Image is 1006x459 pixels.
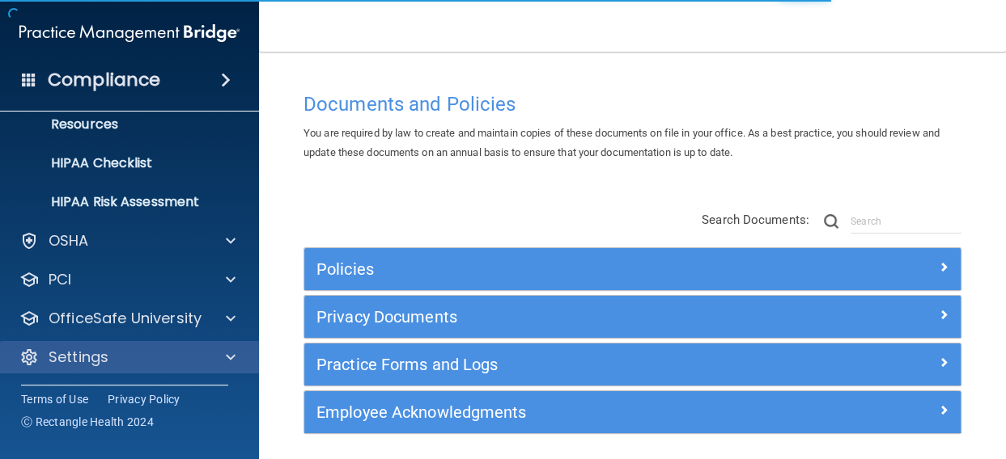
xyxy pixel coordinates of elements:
p: OSHA [49,231,89,251]
h4: Documents and Policies [303,94,961,115]
span: You are required by law to create and maintain copies of these documents on file in your office. ... [303,127,940,158]
p: PCI [49,270,71,289]
a: Terms of Use [21,391,88,407]
p: HIPAA Risk Assessment [11,194,231,210]
a: OSHA [19,231,236,251]
a: PCI [19,270,236,289]
h5: Practice Forms and Logs [316,356,784,373]
p: HIPAA Checklist [11,155,231,171]
a: Privacy Policy [108,391,180,407]
h4: Compliance [48,69,160,91]
input: Search [851,209,961,234]
a: Settings [19,347,236,367]
a: Employee Acknowledgments [316,399,949,425]
span: Ⓒ Rectangle Health 2024 [21,414,154,430]
p: Settings [49,347,108,367]
a: Practice Forms and Logs [316,352,949,377]
span: Search Documents: [702,213,809,227]
h5: Privacy Documents [316,308,784,326]
a: OfficeSafe University [19,309,236,328]
p: Resources [11,116,231,133]
h5: Employee Acknowledgments [316,403,784,421]
p: OfficeSafe University [49,309,202,328]
a: Policies [316,256,949,282]
img: PMB logo [19,17,240,49]
a: Privacy Documents [316,304,949,330]
img: ic-search.3b580494.png [824,214,838,229]
h5: Policies [316,260,784,278]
